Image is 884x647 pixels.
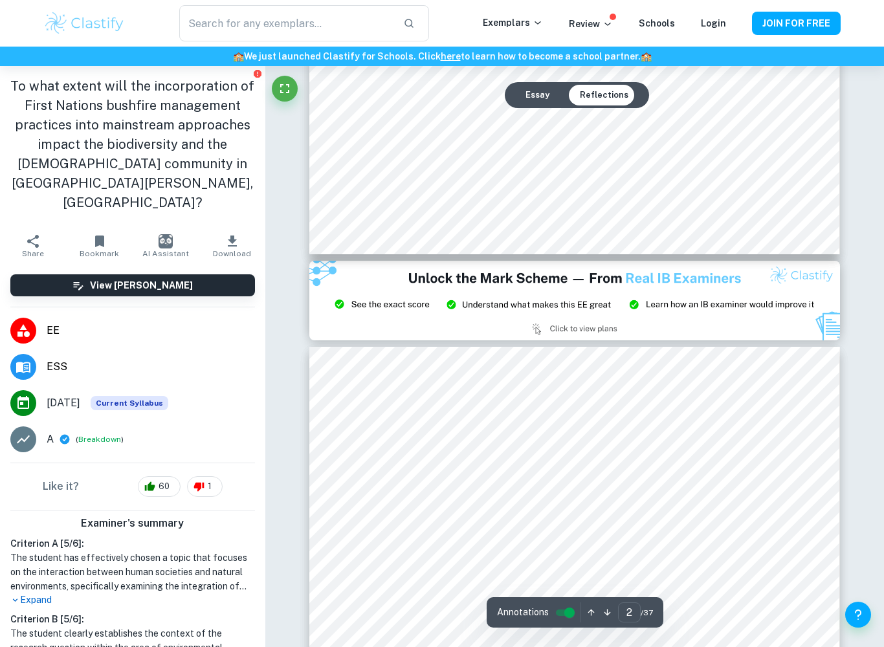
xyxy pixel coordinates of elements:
span: AI Assistant [142,249,189,258]
p: Review [569,17,613,31]
img: Clastify logo [43,10,126,36]
a: Schools [639,18,675,28]
span: Share [22,249,44,258]
p: Expand [10,593,255,607]
h6: We just launched Clastify for Schools. Click to learn how to become a school partner. [3,49,881,63]
button: Essay [515,85,560,105]
div: 1 [187,476,223,497]
h6: View [PERSON_NAME] [90,278,193,292]
div: 60 [138,476,181,497]
button: Reflections [569,85,639,105]
h6: Criterion B [ 5 / 6 ]: [10,612,255,626]
span: ESS [47,359,255,375]
span: Annotations [497,606,549,619]
button: Help and Feedback [845,602,871,628]
span: Download [213,249,251,258]
button: Download [199,228,265,264]
span: Bookmark [80,249,119,258]
span: / 37 [641,607,653,619]
h6: Examiner's summary [5,516,260,531]
img: AI Assistant [159,234,173,248]
span: 🏫 [233,51,244,61]
img: Ad [309,261,840,340]
button: View [PERSON_NAME] [10,274,255,296]
a: Login [701,18,726,28]
a: here [441,51,461,61]
button: Fullscreen [272,76,298,102]
span: Current Syllabus [91,396,168,410]
button: Breakdown [78,433,121,445]
h6: Criterion A [ 5 / 6 ]: [10,536,255,551]
input: Search for any exemplars... [179,5,393,41]
div: This exemplar is based on the current syllabus. Feel free to refer to it for inspiration/ideas wh... [91,396,168,410]
button: Report issue [253,69,263,78]
p: Exemplars [483,16,543,30]
span: 🏫 [641,51,652,61]
h1: The student has effectively chosen a topic that focuses on the interaction between human societie... [10,551,255,593]
span: EE [47,323,255,338]
span: ( ) [76,433,124,446]
span: 1 [201,480,219,493]
span: [DATE] [47,395,80,411]
button: Bookmark [66,228,132,264]
p: A [47,432,54,447]
button: JOIN FOR FREE [752,12,841,35]
button: AI Assistant [133,228,199,264]
span: 60 [151,480,177,493]
h6: Like it? [43,479,79,494]
h1: To what extent will the incorporation of First Nations bushfire management practices into mainstr... [10,76,255,212]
